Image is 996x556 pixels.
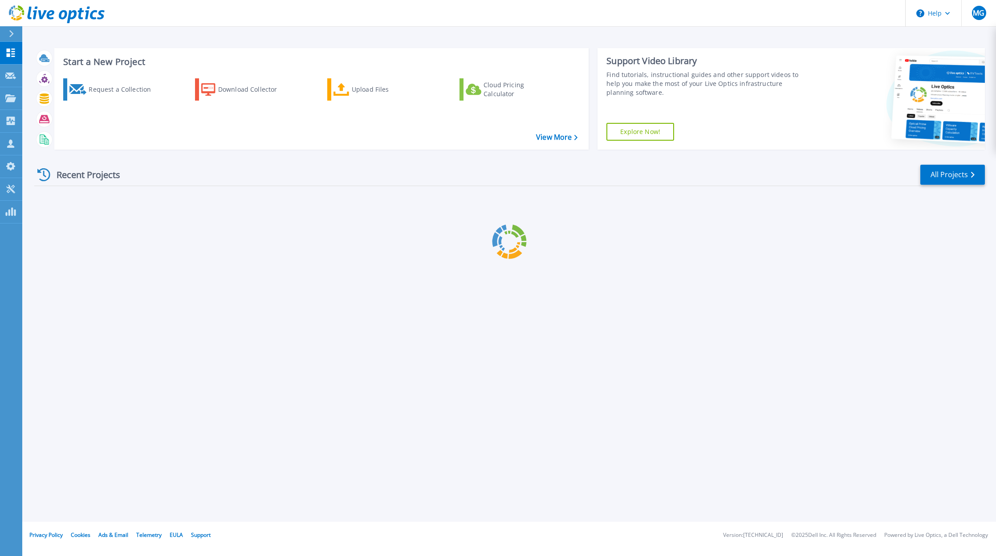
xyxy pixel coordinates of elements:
[973,9,984,16] span: MG
[89,81,160,98] div: Request a Collection
[29,531,63,539] a: Privacy Policy
[63,78,163,101] a: Request a Collection
[327,78,427,101] a: Upload Files
[34,164,132,186] div: Recent Projects
[459,78,559,101] a: Cloud Pricing Calculator
[484,81,555,98] div: Cloud Pricing Calculator
[98,531,128,539] a: Ads & Email
[191,531,211,539] a: Support
[170,531,183,539] a: EULA
[136,531,162,539] a: Telemetry
[536,133,577,142] a: View More
[606,123,674,141] a: Explore Now!
[352,81,423,98] div: Upload Files
[791,532,876,538] li: © 2025 Dell Inc. All Rights Reserved
[920,165,985,185] a: All Projects
[195,78,294,101] a: Download Collector
[606,70,805,97] div: Find tutorials, instructional guides and other support videos to help you make the most of your L...
[218,81,289,98] div: Download Collector
[71,531,90,539] a: Cookies
[63,57,577,67] h3: Start a New Project
[723,532,783,538] li: Version: [TECHNICAL_ID]
[606,55,805,67] div: Support Video Library
[884,532,988,538] li: Powered by Live Optics, a Dell Technology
